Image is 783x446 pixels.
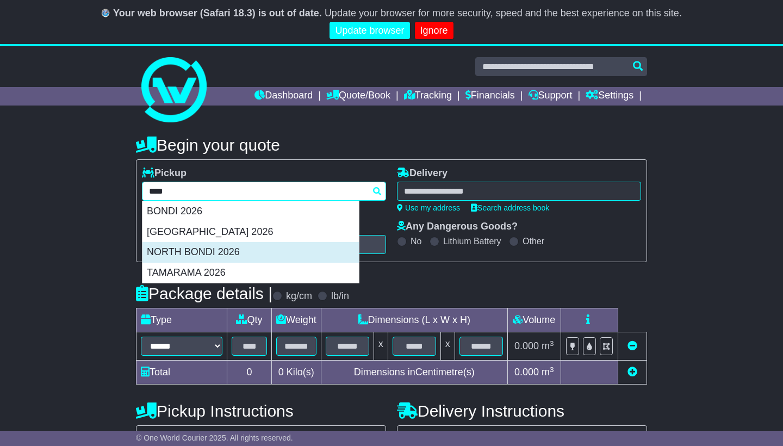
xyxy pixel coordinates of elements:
a: Settings [586,87,633,106]
h4: Begin your quote [136,136,647,154]
div: TAMARAMA 2026 [142,263,359,283]
label: lb/in [331,290,349,302]
sup: 3 [550,366,554,374]
div: BONDI 2026 [142,201,359,222]
td: Type [136,308,227,332]
h4: Pickup Instructions [136,402,386,420]
label: Pickup [142,168,187,179]
td: x [440,332,455,361]
td: Dimensions (L x W x H) [321,308,507,332]
label: kg/cm [286,290,312,302]
span: © One World Courier 2025. All rights reserved. [136,433,293,442]
label: No [411,236,421,246]
a: Use my address [397,203,460,212]
sup: 3 [550,339,554,348]
b: Your web browser (Safari 18.3) is out of date. [113,8,322,18]
td: x [374,332,388,361]
typeahead: Please provide city [142,182,386,201]
td: Kilo(s) [272,361,321,385]
a: Ignore [415,22,453,40]
span: m [542,367,554,377]
a: Search address book [471,203,549,212]
div: NORTH BONDI 2026 [142,242,359,263]
a: Add new item [627,367,637,377]
a: Financials [465,87,515,106]
a: Support [529,87,573,106]
a: Update browser [330,22,409,40]
label: Other [523,236,544,246]
span: Update your browser for more security, speed and the best experience on this site. [325,8,682,18]
a: Quote/Book [326,87,390,106]
a: Remove this item [627,340,637,351]
span: 0 [278,367,284,377]
label: Delivery [397,168,448,179]
h4: Package details | [136,284,272,302]
td: Qty [227,308,272,332]
span: m [542,340,554,351]
td: Volume [507,308,561,332]
a: Dashboard [254,87,313,106]
div: [GEOGRAPHIC_DATA] 2026 [142,222,359,243]
td: Weight [272,308,321,332]
td: 0 [227,361,272,385]
h4: Delivery Instructions [397,402,647,420]
label: Any Dangerous Goods? [397,221,518,233]
label: Lithium Battery [443,236,501,246]
span: 0.000 [514,367,539,377]
td: Total [136,361,227,385]
span: 0.000 [514,340,539,351]
td: Dimensions in Centimetre(s) [321,361,507,385]
a: Tracking [404,87,452,106]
